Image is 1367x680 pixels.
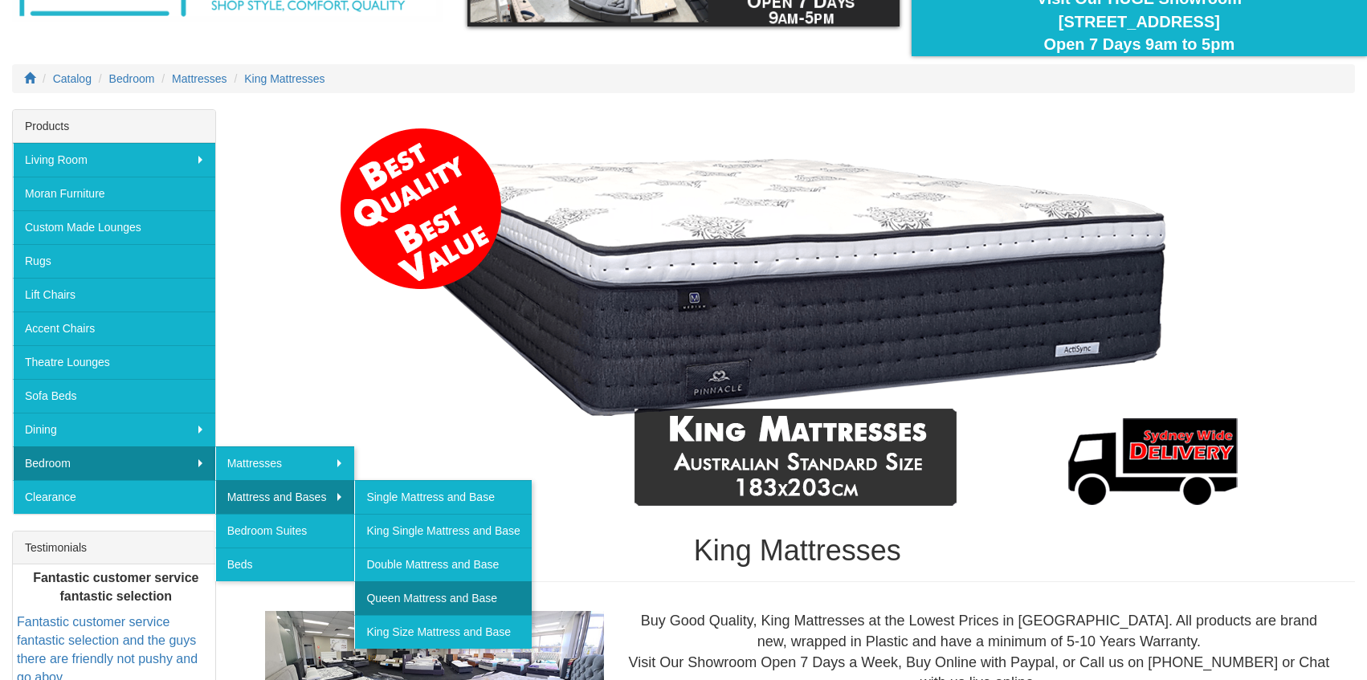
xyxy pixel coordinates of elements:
[13,480,215,514] a: Clearance
[53,72,92,85] a: Catalog
[33,571,198,603] b: Fantastic customer service fantastic selection
[13,177,215,210] a: Moran Furniture
[13,413,215,446] a: Dining
[240,535,1355,567] h1: King Mattresses
[215,514,355,548] a: Bedroom Suites
[13,143,215,177] a: Living Room
[13,446,215,480] a: Bedroom
[13,345,215,379] a: Theatre Lounges
[13,244,215,278] a: Rugs
[244,72,324,85] a: King Mattresses
[109,72,155,85] a: Bedroom
[354,581,531,615] a: Queen Mattress and Base
[215,480,355,514] a: Mattress and Bases
[13,311,215,345] a: Accent Chairs
[354,514,531,548] a: King Single Mattress and Base
[215,548,355,581] a: Beds
[354,480,531,514] a: Single Mattress and Base
[334,117,1261,519] img: King Mattresses
[13,531,215,564] div: Testimonials
[13,110,215,143] div: Products
[13,379,215,413] a: Sofa Beds
[13,210,215,244] a: Custom Made Lounges
[354,615,531,649] a: King Size Mattress and Base
[13,278,215,311] a: Lift Chairs
[215,446,355,480] a: Mattresses
[354,548,531,581] a: Double Mattress and Base
[172,72,226,85] a: Mattresses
